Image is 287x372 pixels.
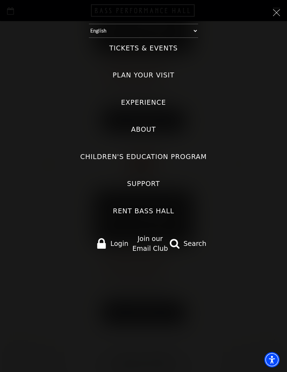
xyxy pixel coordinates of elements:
label: Rent Bass Hall [113,206,174,216]
label: Tickets & Events [109,43,178,53]
label: Plan Your Visit [113,70,175,80]
label: About [131,125,156,134]
a: Join our Email Club [132,235,168,253]
label: Experience [121,98,166,107]
div: Accessibility Menu [264,352,280,367]
span: Login [110,239,128,249]
span: Search [183,239,206,249]
select: Select: [89,24,198,38]
label: Children's Education Program [80,152,207,161]
a: Login [94,238,131,249]
a: search [169,238,206,249]
label: Support [127,179,160,188]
